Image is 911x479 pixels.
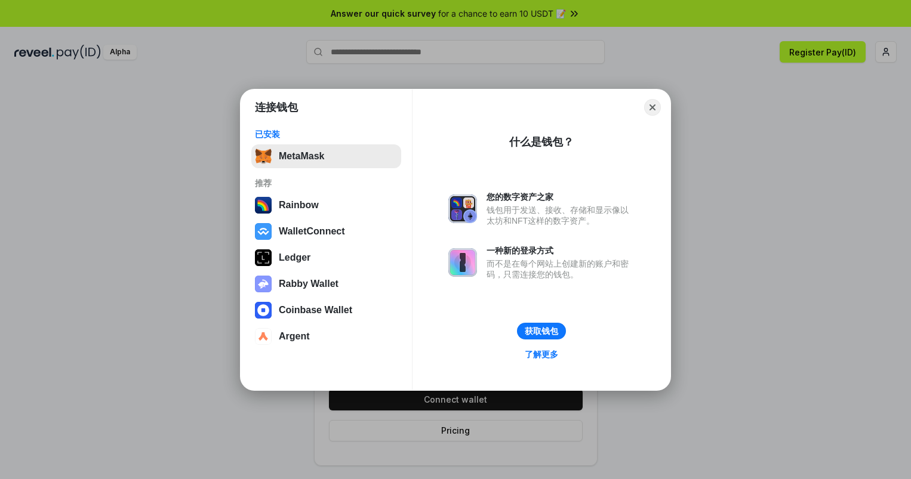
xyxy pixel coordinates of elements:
button: 获取钱包 [517,323,566,339]
img: svg+xml,%3Csvg%20xmlns%3D%22http%3A%2F%2Fwww.w3.org%2F2000%2Fsvg%22%20fill%3D%22none%22%20viewBox... [255,276,272,292]
div: Rainbow [279,200,319,211]
button: Rainbow [251,193,401,217]
button: MetaMask [251,144,401,168]
img: svg+xml,%3Csvg%20width%3D%22120%22%20height%3D%22120%22%20viewBox%3D%220%200%20120%20120%22%20fil... [255,197,272,214]
div: 钱包用于发送、接收、存储和显示像以太坊和NFT这样的数字资产。 [487,205,635,226]
div: Argent [279,331,310,342]
img: svg+xml,%3Csvg%20width%3D%2228%22%20height%3D%2228%22%20viewBox%3D%220%200%2028%2028%22%20fill%3D... [255,328,272,345]
img: svg+xml,%3Csvg%20xmlns%3D%22http%3A%2F%2Fwww.w3.org%2F2000%2Fsvg%22%20fill%3D%22none%22%20viewBox... [448,248,477,277]
button: Ledger [251,246,401,270]
div: 了解更多 [525,349,558,360]
div: WalletConnect [279,226,345,237]
div: 获取钱包 [525,326,558,336]
img: svg+xml,%3Csvg%20width%3D%2228%22%20height%3D%2228%22%20viewBox%3D%220%200%2028%2028%22%20fill%3D... [255,302,272,319]
div: 一种新的登录方式 [487,245,635,256]
div: 推荐 [255,178,398,188]
div: Coinbase Wallet [279,305,352,316]
div: 什么是钱包？ [509,135,574,149]
div: MetaMask [279,151,324,162]
div: Ledger [279,252,310,263]
img: svg+xml,%3Csvg%20xmlns%3D%22http%3A%2F%2Fwww.w3.org%2F2000%2Fsvg%22%20fill%3D%22none%22%20viewBox... [448,194,477,223]
h1: 连接钱包 [255,100,298,115]
div: 您的数字资产之家 [487,191,635,202]
img: svg+xml,%3Csvg%20xmlns%3D%22http%3A%2F%2Fwww.w3.org%2F2000%2Fsvg%22%20width%3D%2228%22%20height%3... [255,249,272,266]
a: 了解更多 [518,347,565,362]
img: svg+xml,%3Csvg%20width%3D%2228%22%20height%3D%2228%22%20viewBox%3D%220%200%2028%2028%22%20fill%3D... [255,223,272,240]
button: Rabby Wallet [251,272,401,296]
button: Close [644,99,661,116]
button: WalletConnect [251,220,401,243]
button: Coinbase Wallet [251,298,401,322]
div: 而不是在每个网站上创建新的账户和密码，只需连接您的钱包。 [487,258,635,280]
div: 已安装 [255,129,398,140]
div: Rabby Wallet [279,279,338,289]
img: svg+xml,%3Csvg%20fill%3D%22none%22%20height%3D%2233%22%20viewBox%3D%220%200%2035%2033%22%20width%... [255,148,272,165]
button: Argent [251,325,401,348]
